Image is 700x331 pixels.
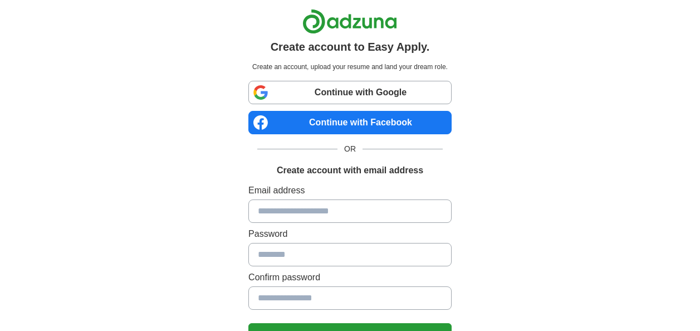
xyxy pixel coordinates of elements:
h1: Create account with email address [277,164,423,177]
img: Adzuna logo [302,9,397,34]
span: OR [337,143,363,155]
a: Continue with Google [248,81,452,104]
a: Continue with Facebook [248,111,452,134]
label: Confirm password [248,271,452,284]
h1: Create account to Easy Apply. [271,38,430,55]
label: Password [248,227,452,241]
p: Create an account, upload your resume and land your dream role. [251,62,449,72]
label: Email address [248,184,452,197]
